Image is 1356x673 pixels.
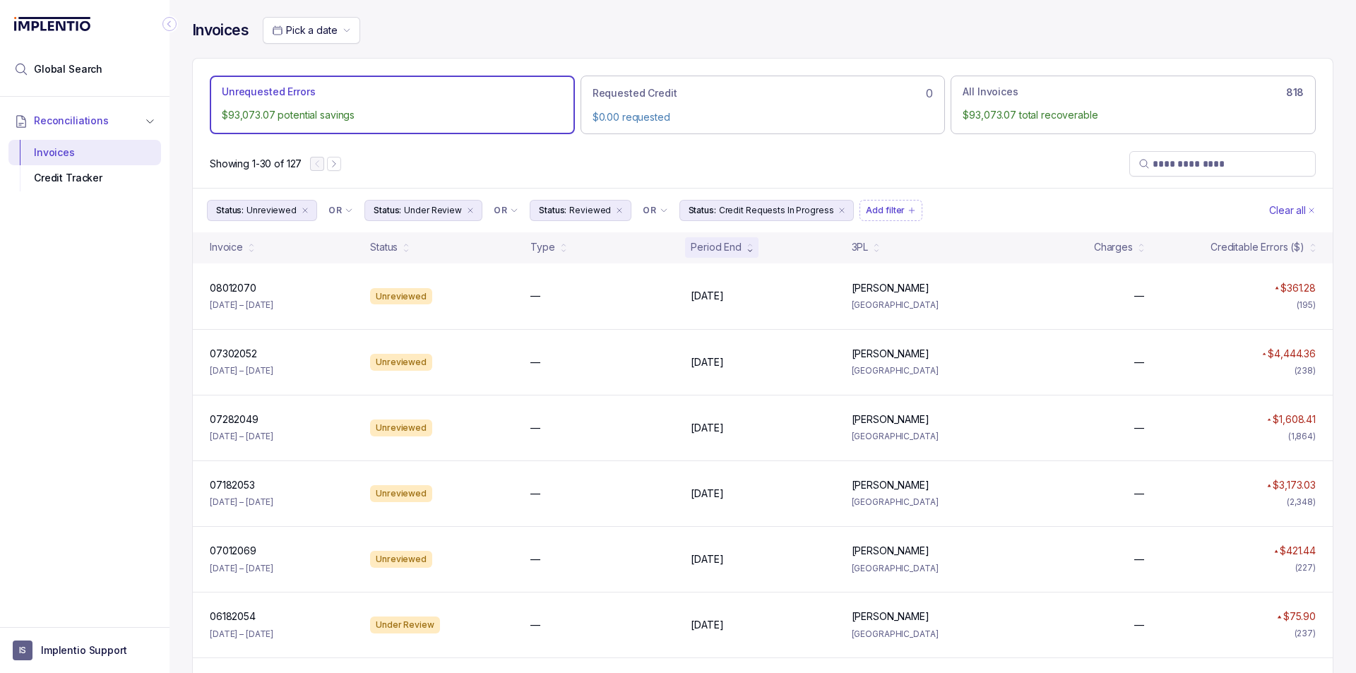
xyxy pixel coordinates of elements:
p: 07012069 [210,544,256,558]
p: [PERSON_NAME] [852,412,929,427]
div: Reconciliations [8,137,161,194]
div: Unreviewed [370,288,432,305]
p: Requested Credit [593,86,677,100]
p: — [530,421,540,435]
p: [GEOGRAPHIC_DATA] [852,561,995,576]
p: $93,073.07 potential savings [222,108,563,122]
p: — [1134,289,1144,303]
p: [DATE] [691,552,723,566]
div: (1,864) [1288,429,1316,443]
div: Credit Tracker [20,165,150,191]
p: [DATE] – [DATE] [210,561,273,576]
p: 07282049 [210,412,258,427]
search: Date Range Picker [272,23,337,37]
p: 07302052 [210,347,257,361]
ul: Filter Group [207,200,1266,221]
p: OR [643,205,656,216]
p: [GEOGRAPHIC_DATA] [852,429,995,443]
p: [DATE] – [DATE] [210,429,273,443]
img: red pointer upwards [1267,418,1271,422]
p: $0.00 requested [593,110,934,124]
div: Invoices [20,140,150,165]
button: Reconciliations [8,105,161,136]
button: Filter Chip Connector undefined [323,201,359,220]
div: Period End [691,240,742,254]
p: [PERSON_NAME] [852,609,929,624]
p: 07182053 [210,478,255,492]
div: Creditable Errors ($) [1211,240,1304,254]
button: Filter Chip Connector undefined [637,201,673,220]
p: [DATE] [691,289,723,303]
div: remove content [299,205,311,216]
p: 08012070 [210,281,256,295]
ul: Action Tab Group [210,76,1316,133]
p: Status: [374,203,401,218]
img: red pointer upwards [1262,352,1266,356]
p: — [1134,552,1144,566]
div: Status [370,240,398,254]
p: — [530,355,540,369]
div: 0 [593,85,934,102]
p: — [1134,618,1144,632]
div: Invoice [210,240,243,254]
p: [DATE] [691,487,723,501]
button: Filter Chip Credit Requests In Progress [679,200,855,221]
p: OR [328,205,342,216]
p: [GEOGRAPHIC_DATA] [852,627,995,641]
button: Clear Filters [1266,200,1319,221]
button: User initialsImplentio Support [13,641,157,660]
p: 06182054 [210,609,256,624]
button: Filter Chip Connector undefined [488,201,524,220]
div: Unreviewed [370,354,432,371]
p: Unreviewed [246,203,297,218]
img: red pointer upwards [1275,286,1279,290]
div: 3PL [852,240,869,254]
p: [GEOGRAPHIC_DATA] [852,364,995,378]
p: — [1134,421,1144,435]
p: [GEOGRAPHIC_DATA] [852,495,995,509]
div: remove content [465,205,476,216]
p: [DATE] – [DATE] [210,298,273,312]
p: Implentio Support [41,643,127,657]
p: [DATE] [691,618,723,632]
p: Status: [539,203,566,218]
p: [DATE] – [DATE] [210,495,273,509]
p: — [530,618,540,632]
img: red pointer upwards [1277,615,1281,619]
p: — [1134,487,1144,501]
span: Global Search [34,62,102,76]
button: Filter Chip Unreviewed [207,200,317,221]
button: Next Page [327,157,341,171]
img: red pointer upwards [1274,549,1278,553]
p: $1,608.41 [1273,412,1316,427]
p: [PERSON_NAME] [852,478,929,492]
div: Remaining page entries [210,157,302,171]
li: Filter Chip Add filter [860,200,922,221]
p: [PERSON_NAME] [852,281,929,295]
span: Pick a date [286,24,337,36]
p: [DATE] – [DATE] [210,364,273,378]
p: — [530,487,540,501]
div: (238) [1295,364,1316,378]
p: Add filter [866,203,905,218]
button: Filter Chip Reviewed [530,200,631,221]
p: Status: [216,203,244,218]
p: $3,173.03 [1273,478,1316,492]
li: Filter Chip Connector undefined [643,205,667,216]
p: OR [494,205,507,216]
h6: 818 [1286,87,1304,98]
p: [GEOGRAPHIC_DATA] [852,298,995,312]
button: Filter Chip Under Review [364,200,482,221]
p: $93,073.07 total recoverable [963,108,1304,122]
div: (227) [1295,561,1316,575]
div: (195) [1297,298,1316,312]
p: — [530,289,540,303]
p: $421.44 [1280,544,1316,558]
p: Unrequested Errors [222,85,315,99]
img: red pointer upwards [1267,484,1271,487]
div: Type [530,240,554,254]
div: Collapse Icon [161,16,178,32]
